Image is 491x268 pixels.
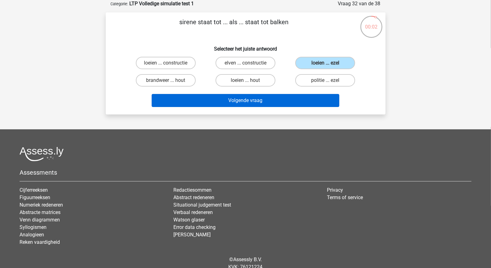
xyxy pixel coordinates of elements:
[116,41,376,52] h6: Selecteer het juiste antwoord
[173,187,212,193] a: Redactiesommen
[327,187,343,193] a: Privacy
[136,57,196,69] label: loeien ... constructie
[295,57,355,69] label: loeien ... ezel
[173,209,213,215] a: Verbaal redeneren
[20,209,60,215] a: Abstracte matrices
[111,2,128,6] small: Categorie:
[173,194,214,200] a: Abstract redeneren
[116,17,352,36] p: sirene staat tot ... als ... staat tot balken
[20,202,63,208] a: Numeriek redeneren
[173,202,231,208] a: Situational judgement test
[173,232,211,238] a: [PERSON_NAME]
[20,239,60,245] a: Reken vaardigheid
[233,257,262,262] a: Assessly B.V.
[20,224,47,230] a: Syllogismen
[20,217,60,223] a: Venn diagrammen
[173,224,216,230] a: Error data checking
[216,74,275,87] label: loeien ... hout
[20,187,48,193] a: Cijferreeksen
[152,94,339,107] button: Volgende vraag
[360,15,383,31] div: 00:02
[295,74,355,87] label: politie ... ezel
[216,57,275,69] label: elven ... constructie
[173,217,205,223] a: Watson glaser
[20,194,50,200] a: Figuurreeksen
[327,194,363,200] a: Terms of service
[20,147,64,161] img: Assessly logo
[20,232,44,238] a: Analogieen
[20,169,471,176] h5: Assessments
[136,74,196,87] label: brandweer ... hout
[130,1,194,7] strong: LTP Volledige simulatie test 1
